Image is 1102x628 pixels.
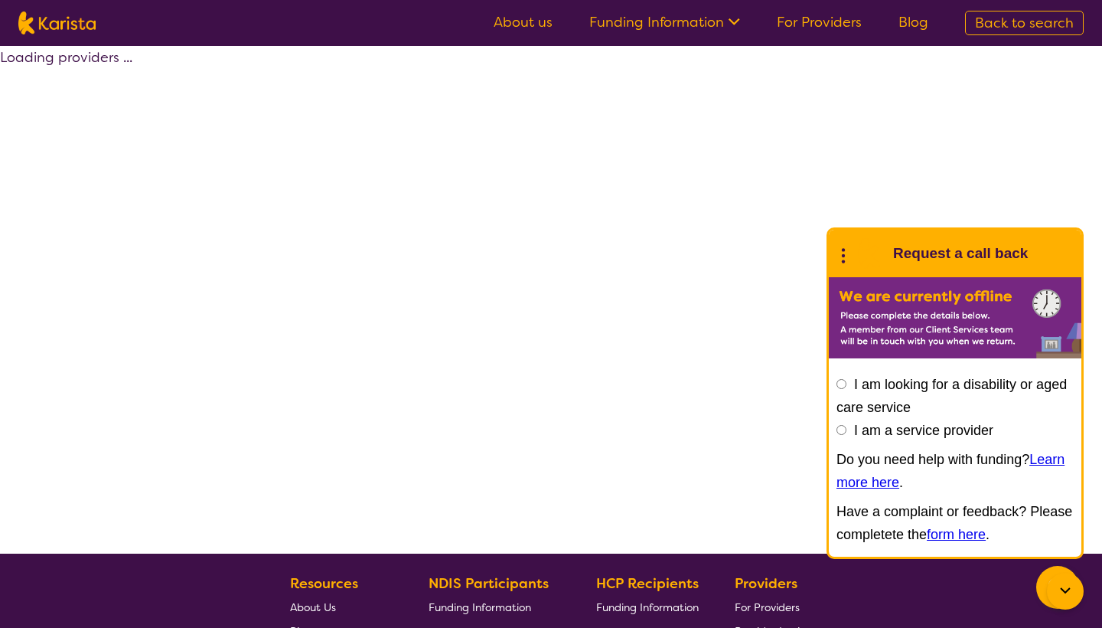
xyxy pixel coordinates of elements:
[290,600,336,614] span: About Us
[854,423,993,438] label: I am a service provider
[1036,566,1079,609] button: Channel Menu
[893,242,1028,265] h1: Request a call back
[898,13,928,31] a: Blog
[290,595,393,619] a: About Us
[18,11,96,34] img: Karista logo
[429,574,549,593] b: NDIS Participants
[836,500,1074,546] p: Have a complaint or feedback? Please completete the .
[829,277,1081,358] img: Karista offline chat form to request call back
[596,595,699,619] a: Funding Information
[927,527,986,542] a: form here
[735,574,797,593] b: Providers
[290,574,358,593] b: Resources
[429,600,531,614] span: Funding Information
[596,600,699,614] span: Funding Information
[853,238,884,269] img: Karista
[735,600,800,614] span: For Providers
[777,13,862,31] a: For Providers
[589,13,740,31] a: Funding Information
[975,14,1074,32] span: Back to search
[735,595,806,619] a: For Providers
[836,377,1067,415] label: I am looking for a disability or aged care service
[494,13,553,31] a: About us
[429,595,560,619] a: Funding Information
[596,574,699,593] b: HCP Recipients
[965,11,1084,35] a: Back to search
[836,448,1074,494] p: Do you need help with funding? .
